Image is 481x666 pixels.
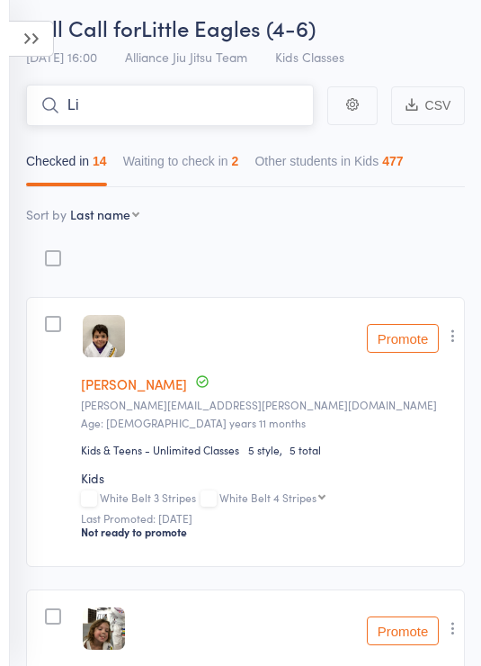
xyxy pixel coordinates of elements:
[81,399,452,411] small: Michael.d.abrahams@gmail.com
[289,442,321,457] span: 5 total
[248,442,289,457] span: 5 style
[83,315,125,357] img: image1746598700.png
[93,154,107,168] div: 14
[391,86,465,125] button: CSV
[382,154,403,168] div: 477
[70,205,130,223] div: Last name
[81,374,187,393] a: [PERSON_NAME]
[367,616,439,645] button: Promote
[232,154,239,168] div: 2
[367,324,439,353] button: Promote
[81,415,306,430] span: Age: [DEMOGRAPHIC_DATA] years 11 months
[141,13,316,42] span: Little Eagles (4-6)
[81,442,239,457] div: Kids & Teens - Unlimited Classes
[81,491,452,507] div: White Belt 3 Stripes
[26,48,97,66] span: [DATE] 16:00
[125,48,247,66] span: Alliance Jiu Jitsu Team
[26,13,141,42] span: Roll Call for
[219,491,316,503] div: White Belt 4 Stripes
[26,205,67,223] label: Sort by
[254,145,403,186] button: Other students in Kids477
[123,145,239,186] button: Waiting to check in2
[83,607,125,650] img: image1711431829.png
[26,85,314,126] input: Search by name
[81,469,452,487] div: Kids
[81,512,452,525] small: Last Promoted: [DATE]
[81,525,452,539] div: Not ready to promote
[26,145,107,186] button: Checked in14
[275,48,344,66] span: Kids Classes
